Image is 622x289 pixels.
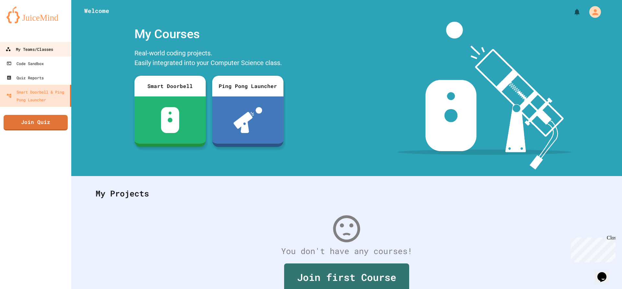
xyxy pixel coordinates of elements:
img: sdb-white.svg [161,107,179,133]
img: logo-orange.svg [6,6,65,23]
img: banner-image-my-projects.png [397,22,571,170]
div: Smart Doorbell [134,76,206,96]
div: My Projects [89,181,604,206]
div: Quiz Reports [6,74,44,82]
div: My Notifications [561,6,582,17]
div: Ping Pong Launcher [212,76,283,96]
iframe: chat widget [568,235,616,262]
img: ppl-with-ball.png [234,107,262,133]
iframe: chat widget [595,263,616,283]
div: Code Sandbox [6,60,44,67]
div: Chat with us now!Close [3,3,45,41]
div: My Courses [131,22,287,47]
div: Real-world coding projects. Easily integrated into your Computer Science class. [131,47,287,71]
div: Smart Doorbell & Ping Pong Launcher [6,88,67,104]
div: My Teams/Classes [6,45,53,53]
div: My Account [582,5,603,19]
a: Join Quiz [4,115,68,130]
div: You don't have any courses! [89,245,604,257]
